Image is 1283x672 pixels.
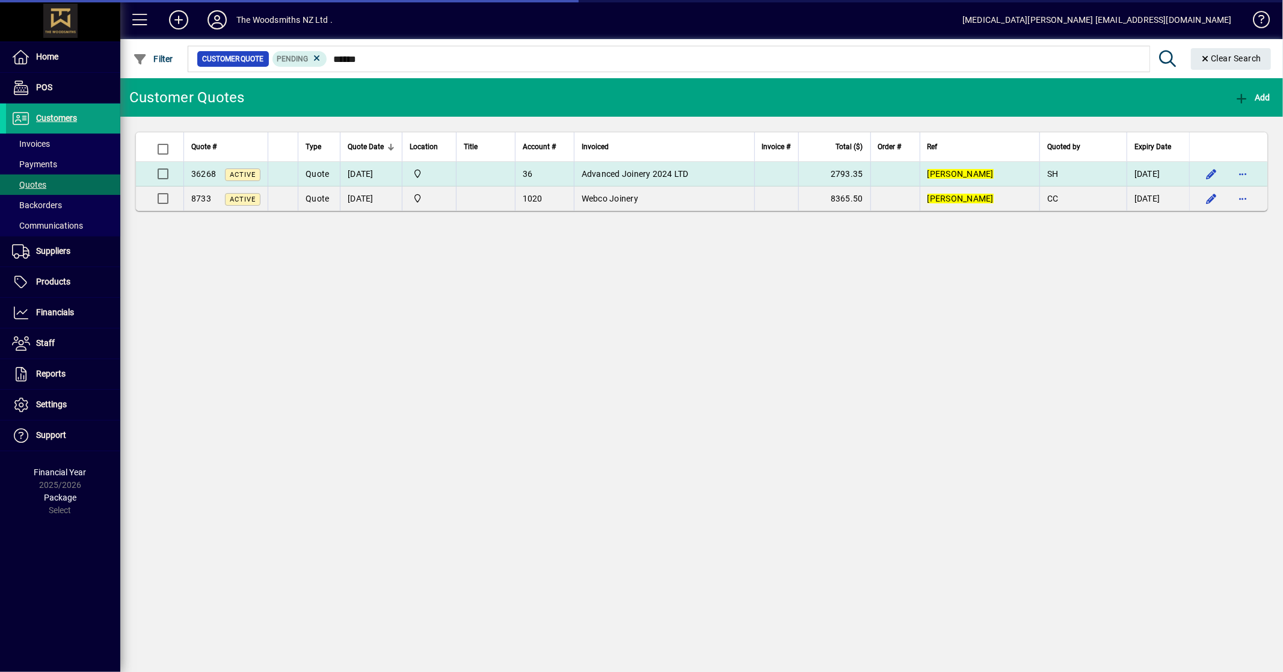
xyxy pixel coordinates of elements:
[1201,54,1262,63] span: Clear Search
[36,246,70,256] span: Suppliers
[582,140,609,153] span: Invoiced
[1233,164,1252,183] button: More options
[762,140,791,153] span: Invoice #
[523,169,533,179] span: 36
[44,493,76,502] span: Package
[36,430,66,440] span: Support
[34,467,87,477] span: Financial Year
[306,194,329,203] span: Quote
[272,51,327,67] mat-chip: Pending Status: Pending
[340,162,402,186] td: [DATE]
[928,169,994,179] em: [PERSON_NAME]
[191,140,260,153] div: Quote #
[798,186,870,211] td: 8365.50
[928,194,994,203] em: [PERSON_NAME]
[410,167,449,180] span: The Woodsmiths
[464,140,507,153] div: Title
[1231,87,1273,108] button: Add
[410,140,449,153] div: Location
[523,140,567,153] div: Account #
[1134,140,1171,153] span: Expiry Date
[1234,93,1270,102] span: Add
[202,53,264,65] span: Customer Quote
[6,298,120,328] a: Financials
[12,159,57,169] span: Payments
[6,195,120,215] a: Backorders
[6,42,120,72] a: Home
[36,277,70,286] span: Products
[1244,2,1268,42] a: Knowledge Base
[523,194,543,203] span: 1020
[230,196,256,203] span: Active
[1233,189,1252,208] button: More options
[191,194,211,203] span: 8733
[798,162,870,186] td: 2793.35
[6,134,120,154] a: Invoices
[6,359,120,389] a: Reports
[962,10,1232,29] div: [MEDICAL_DATA][PERSON_NAME] [EMAIL_ADDRESS][DOMAIN_NAME]
[36,338,55,348] span: Staff
[12,180,46,190] span: Quotes
[36,399,67,409] span: Settings
[36,307,74,317] span: Financials
[878,140,912,153] div: Order #
[928,140,938,153] span: Ref
[464,140,478,153] span: Title
[1202,164,1221,183] button: Edit
[523,140,556,153] span: Account #
[1047,140,1119,153] div: Quoted by
[306,140,321,153] span: Type
[582,194,638,203] span: Webco Joinery
[348,140,395,153] div: Quote Date
[198,9,236,31] button: Profile
[6,73,120,103] a: POS
[133,54,173,64] span: Filter
[6,154,120,174] a: Payments
[6,328,120,359] a: Staff
[836,140,863,153] span: Total ($)
[928,140,1033,153] div: Ref
[36,113,77,123] span: Customers
[1047,194,1059,203] span: CC
[6,236,120,267] a: Suppliers
[191,169,216,179] span: 36268
[1047,140,1080,153] span: Quoted by
[306,169,329,179] span: Quote
[6,174,120,195] a: Quotes
[191,140,217,153] span: Quote #
[1127,186,1189,211] td: [DATE]
[36,369,66,378] span: Reports
[236,10,333,29] div: The Woodsmiths NZ Ltd .
[6,215,120,236] a: Communications
[410,140,438,153] span: Location
[348,140,384,153] span: Quote Date
[582,140,747,153] div: Invoiced
[1202,189,1221,208] button: Edit
[12,200,62,210] span: Backorders
[6,267,120,297] a: Products
[159,9,198,31] button: Add
[582,169,689,179] span: Advanced Joinery 2024 LTD
[129,88,245,107] div: Customer Quotes
[410,192,449,205] span: The Woodsmiths
[12,139,50,149] span: Invoices
[277,55,309,63] span: Pending
[6,390,120,420] a: Settings
[1127,162,1189,186] td: [DATE]
[36,52,58,61] span: Home
[340,186,402,211] td: [DATE]
[1191,48,1272,70] button: Clear
[1134,140,1182,153] div: Expiry Date
[1047,169,1059,179] span: SH
[36,82,52,92] span: POS
[6,421,120,451] a: Support
[130,48,176,70] button: Filter
[878,140,902,153] span: Order #
[230,171,256,179] span: Active
[12,221,83,230] span: Communications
